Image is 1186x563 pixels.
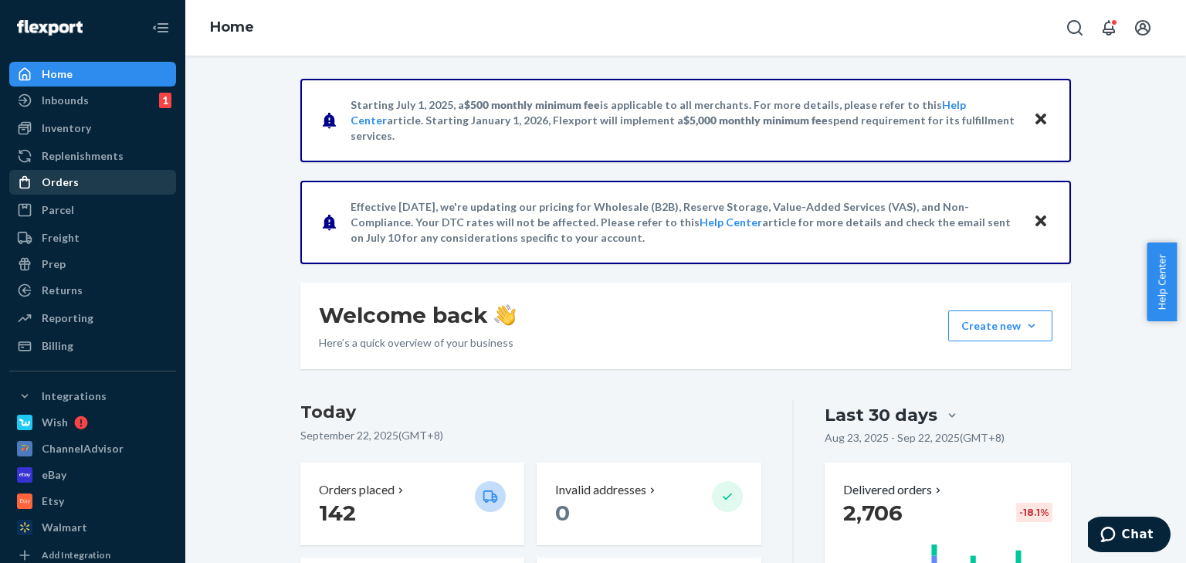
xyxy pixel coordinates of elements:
[464,98,600,111] span: $500 monthly minimum fee
[145,12,176,43] button: Close Navigation
[42,230,80,246] div: Freight
[1031,109,1051,131] button: Close
[319,335,516,351] p: Here’s a quick overview of your business
[42,120,91,136] div: Inventory
[825,403,937,427] div: Last 30 days
[9,170,176,195] a: Orders
[555,500,570,526] span: 0
[9,226,176,250] a: Freight
[9,436,176,461] a: ChannelAdvisor
[42,493,64,509] div: Etsy
[1016,503,1052,522] div: -18.1 %
[319,500,356,526] span: 142
[42,520,87,535] div: Walmart
[9,252,176,276] a: Prep
[843,500,903,526] span: 2,706
[9,116,176,141] a: Inventory
[42,415,68,430] div: Wish
[9,384,176,409] button: Integrations
[42,467,66,483] div: eBay
[17,20,83,36] img: Flexport logo
[300,400,761,425] h3: Today
[42,388,107,404] div: Integrations
[42,338,73,354] div: Billing
[9,334,176,358] a: Billing
[42,175,79,190] div: Orders
[494,304,516,326] img: hand-wave emoji
[42,441,124,456] div: ChannelAdvisor
[351,199,1018,246] p: Effective [DATE], we're updating our pricing for Wholesale (B2B), Reserve Storage, Value-Added Se...
[1059,12,1090,43] button: Open Search Box
[9,410,176,435] a: Wish
[9,144,176,168] a: Replenishments
[300,428,761,443] p: September 22, 2025 ( GMT+8 )
[159,93,171,108] div: 1
[319,301,516,329] h1: Welcome back
[210,19,254,36] a: Home
[537,463,761,545] button: Invalid addresses 0
[843,481,944,499] button: Delivered orders
[42,548,110,561] div: Add Integration
[1127,12,1158,43] button: Open account menu
[42,202,74,218] div: Parcel
[42,283,83,298] div: Returns
[198,5,266,50] ol: breadcrumbs
[9,463,176,487] a: eBay
[9,515,176,540] a: Walmart
[683,114,828,127] span: $5,000 monthly minimum fee
[42,256,66,272] div: Prep
[42,66,73,82] div: Home
[319,481,395,499] p: Orders placed
[9,88,176,113] a: Inbounds1
[300,463,524,545] button: Orders placed 142
[42,310,93,326] div: Reporting
[1088,517,1171,555] iframe: Opens a widget where you can chat to one of our agents
[42,93,89,108] div: Inbounds
[9,198,176,222] a: Parcel
[9,62,176,86] a: Home
[351,97,1018,144] p: Starting July 1, 2025, a is applicable to all merchants. For more details, please refer to this a...
[9,278,176,303] a: Returns
[948,310,1052,341] button: Create new
[1093,12,1124,43] button: Open notifications
[9,306,176,331] a: Reporting
[700,215,762,229] a: Help Center
[1147,242,1177,321] button: Help Center
[9,489,176,514] a: Etsy
[555,481,646,499] p: Invalid addresses
[825,430,1005,446] p: Aug 23, 2025 - Sep 22, 2025 ( GMT+8 )
[42,148,124,164] div: Replenishments
[1031,211,1051,233] button: Close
